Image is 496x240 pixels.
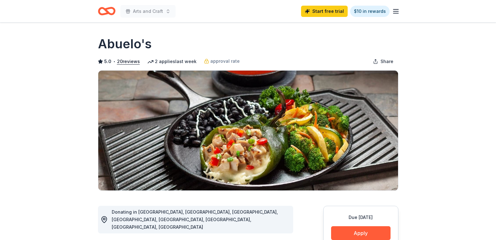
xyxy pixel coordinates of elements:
a: Home [98,4,115,19]
button: Arts and Craft [120,5,176,18]
span: Donating in [GEOGRAPHIC_DATA], [GEOGRAPHIC_DATA], [GEOGRAPHIC_DATA], [GEOGRAPHIC_DATA], [GEOGRAPH... [112,209,278,230]
a: Start free trial [301,6,348,17]
button: Apply [331,226,391,240]
span: Arts and Craft [133,8,163,15]
div: 2 applies last week [147,58,197,65]
h1: Abuelo's [98,35,152,53]
a: approval rate [204,57,240,65]
span: • [113,59,115,64]
span: Share [381,58,393,65]
div: Due [DATE] [331,214,391,221]
span: 5.0 [104,58,111,65]
a: $10 in rewards [350,6,390,17]
button: 20reviews [117,58,140,65]
span: approval rate [210,57,240,65]
img: Image for Abuelo's [98,71,398,190]
button: Share [368,55,398,68]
